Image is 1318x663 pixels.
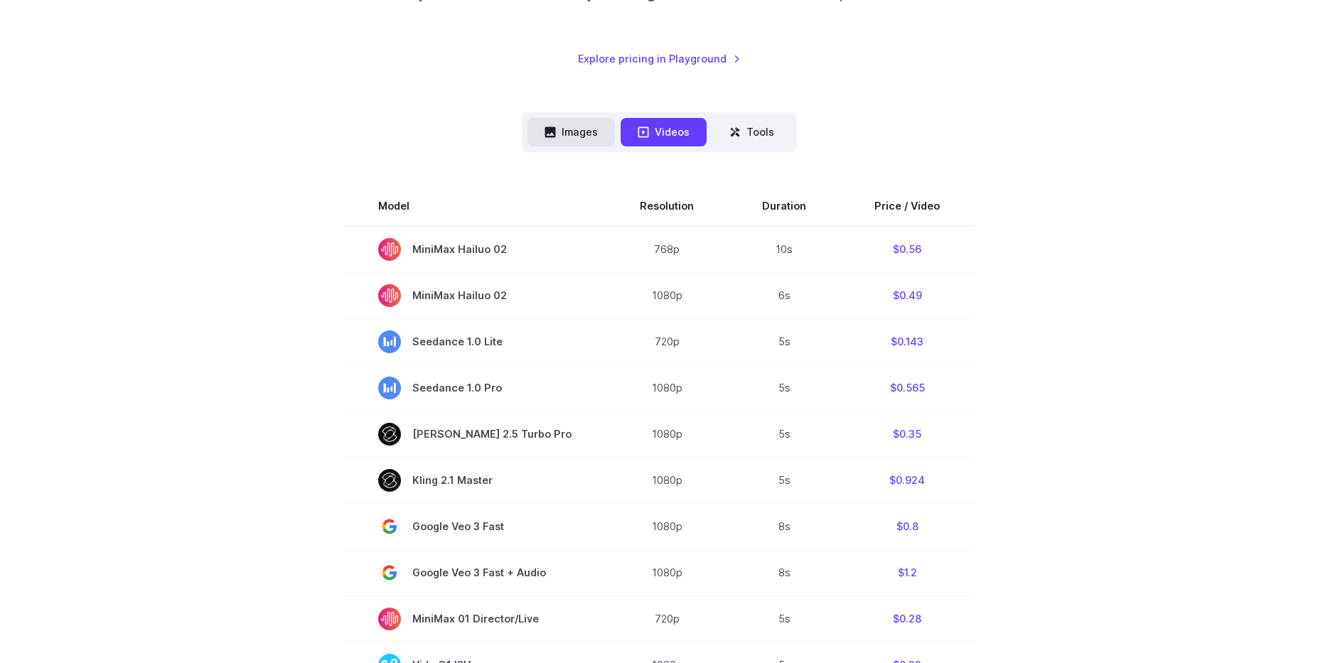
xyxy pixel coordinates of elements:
[728,272,840,318] td: 6s
[840,318,974,365] td: $0.143
[728,186,840,226] th: Duration
[840,226,974,273] td: $0.56
[728,549,840,595] td: 8s
[840,411,974,457] td: $0.35
[378,238,572,261] span: MiniMax Hailuo 02
[606,365,728,411] td: 1080p
[606,411,728,457] td: 1080p
[378,377,572,399] span: Seedance 1.0 Pro
[728,503,840,549] td: 8s
[728,411,840,457] td: 5s
[606,318,728,365] td: 720p
[378,608,572,630] span: MiniMax 01 Director/Live
[606,272,728,318] td: 1080p
[378,561,572,584] span: Google Veo 3 Fast + Audio
[378,515,572,538] span: Google Veo 3 Fast
[606,595,728,642] td: 720p
[621,118,707,146] button: Videos
[606,457,728,503] td: 1080p
[840,186,974,226] th: Price / Video
[728,318,840,365] td: 5s
[606,186,728,226] th: Resolution
[840,272,974,318] td: $0.49
[606,226,728,273] td: 768p
[712,118,791,146] button: Tools
[527,118,615,146] button: Images
[728,365,840,411] td: 5s
[378,469,572,492] span: Kling 2.1 Master
[606,549,728,595] td: 1080p
[606,503,728,549] td: 1080p
[728,226,840,273] td: 10s
[578,50,741,67] a: Explore pricing in Playground
[840,549,974,595] td: $1.2
[728,595,840,642] td: 5s
[840,503,974,549] td: $0.8
[840,365,974,411] td: $0.565
[378,423,572,446] span: [PERSON_NAME] 2.5 Turbo Pro
[344,186,606,226] th: Model
[840,457,974,503] td: $0.924
[378,284,572,307] span: MiniMax Hailuo 02
[840,595,974,642] td: $0.28
[728,457,840,503] td: 5s
[378,330,572,353] span: Seedance 1.0 Lite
